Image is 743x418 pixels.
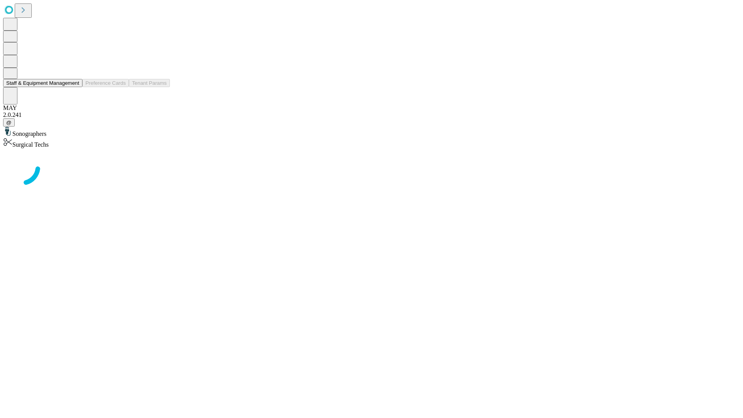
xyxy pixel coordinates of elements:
[3,111,740,118] div: 2.0.241
[3,127,740,137] div: Sonographers
[3,104,740,111] div: MAY
[3,137,740,148] div: Surgical Techs
[6,120,12,125] span: @
[3,79,82,87] button: Staff & Equipment Management
[129,79,170,87] button: Tenant Params
[3,118,15,127] button: @
[82,79,129,87] button: Preference Cards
